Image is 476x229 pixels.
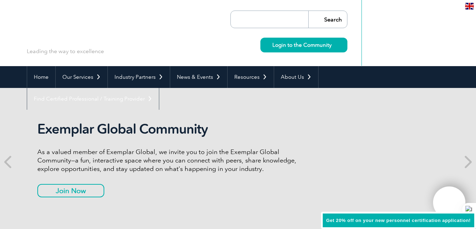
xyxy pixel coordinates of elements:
a: Our Services [56,66,107,88]
p: Leading the way to excellence [27,47,104,55]
img: en [465,3,474,9]
img: svg+xml;nitro-empty-id=MzcwOjIyMw==-1;base64,PHN2ZyB2aWV3Qm94PSIwIDAgMTEgMTEiIHdpZHRoPSIxMSIgaGVp... [332,43,335,47]
img: svg+xml;nitro-empty-id=MTgxNToxMTY=-1;base64,PHN2ZyB2aWV3Qm94PSIwIDAgNDAwIDQwMCIgd2lkdGg9IjQwMCIg... [440,194,458,211]
input: Search [308,11,347,28]
a: Home [27,66,55,88]
a: Join Now [37,184,104,197]
h2: Exemplar Global Community [37,121,302,137]
a: Resources [228,66,274,88]
span: Get 20% off on your new personnel certification application! [326,218,471,223]
p: As a valued member of Exemplar Global, we invite you to join the Exemplar Global Community—a fun,... [37,148,302,173]
a: About Us [274,66,318,88]
a: Industry Partners [108,66,170,88]
a: News & Events [170,66,227,88]
a: Find Certified Professional / Training Provider [27,88,159,110]
a: Login to the Community [260,38,347,52]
